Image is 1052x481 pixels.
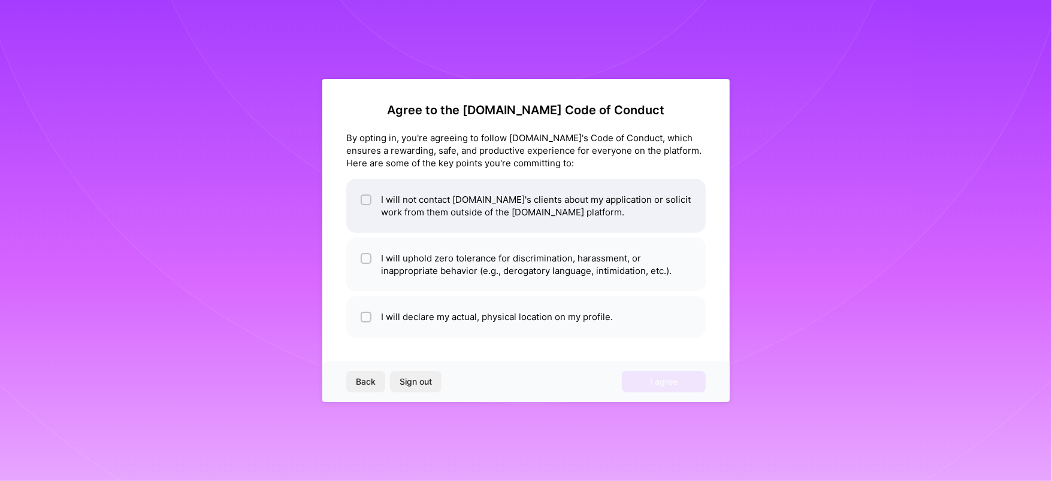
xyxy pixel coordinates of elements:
[356,376,376,388] span: Back
[346,103,706,117] h2: Agree to the [DOMAIN_NAME] Code of Conduct
[346,371,385,392] button: Back
[346,238,706,291] li: I will uphold zero tolerance for discrimination, harassment, or inappropriate behavior (e.g., der...
[346,296,706,337] li: I will declare my actual, physical location on my profile.
[400,376,432,388] span: Sign out
[346,179,706,233] li: I will not contact [DOMAIN_NAME]'s clients about my application or solicit work from them outside...
[390,371,442,392] button: Sign out
[346,132,706,169] div: By opting in, you're agreeing to follow [DOMAIN_NAME]'s Code of Conduct, which ensures a rewardin...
